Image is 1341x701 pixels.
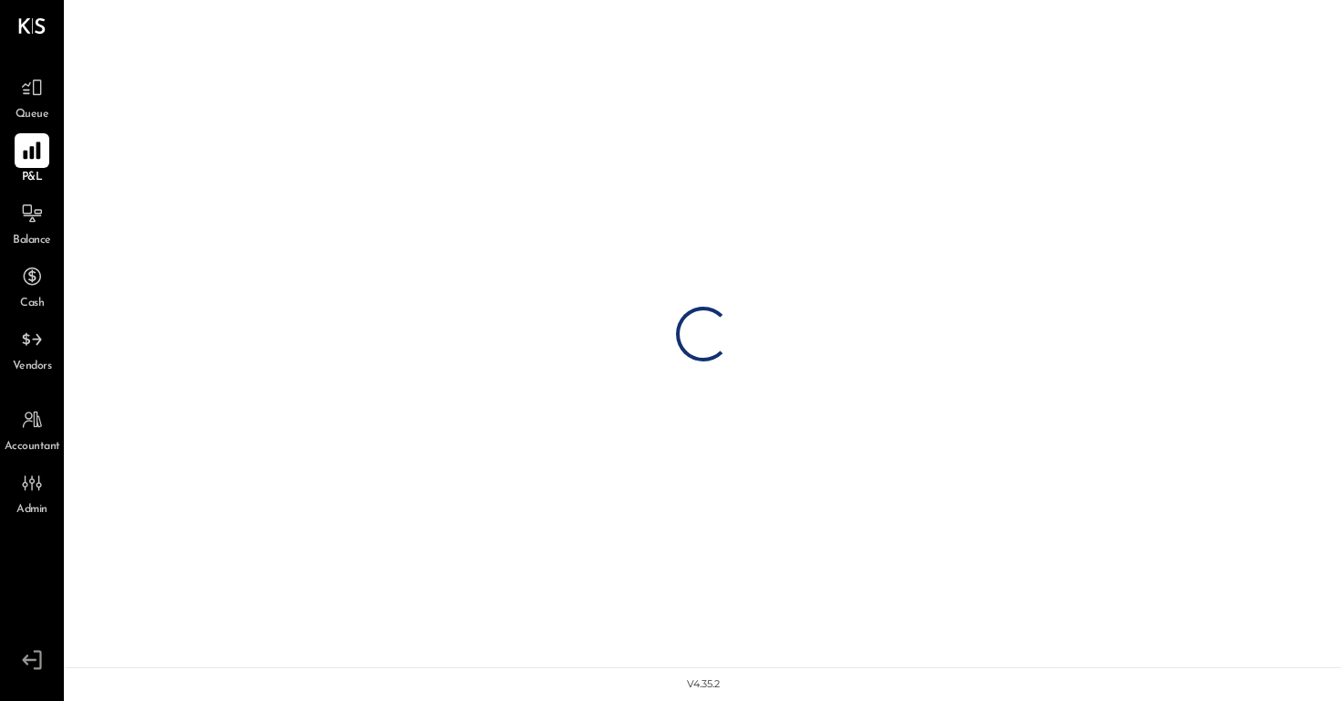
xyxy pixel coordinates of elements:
a: Cash [1,259,63,312]
span: Cash [20,296,44,312]
a: Vendors [1,322,63,375]
span: P&L [22,170,43,186]
div: v 4.35.2 [687,677,720,692]
a: P&L [1,133,63,186]
span: Accountant [5,439,60,455]
span: Queue [16,107,49,123]
a: Accountant [1,403,63,455]
a: Admin [1,466,63,518]
span: Balance [13,233,51,249]
a: Balance [1,196,63,249]
span: Vendors [13,359,52,375]
span: Admin [16,502,47,518]
a: Queue [1,70,63,123]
